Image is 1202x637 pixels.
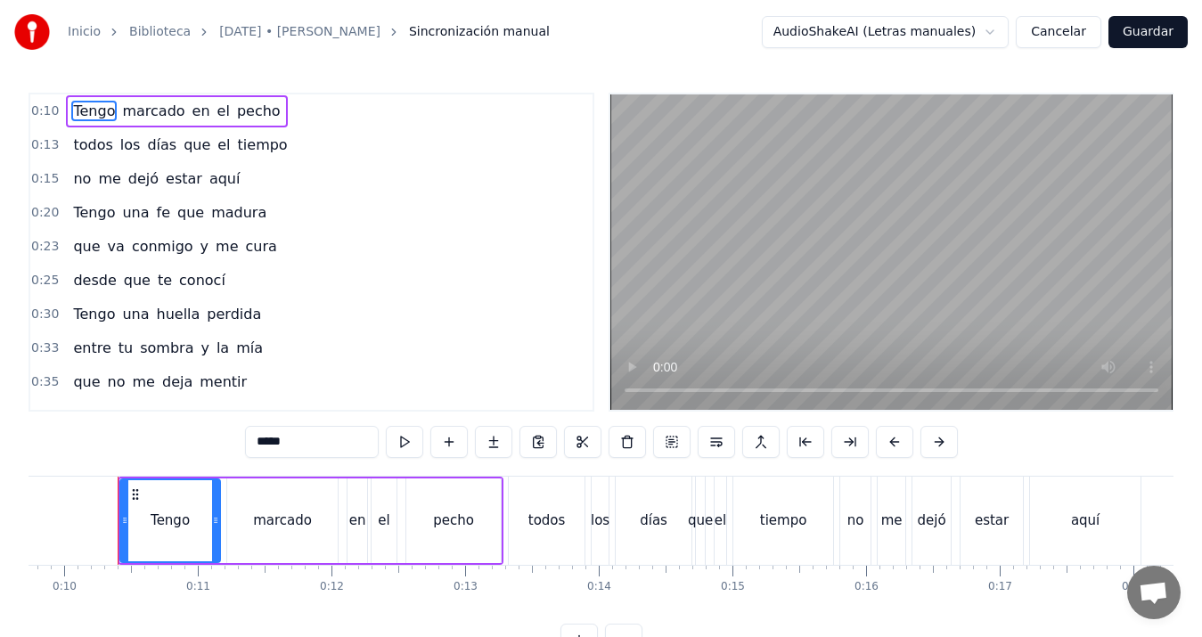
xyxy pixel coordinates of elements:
[122,270,152,290] span: que
[71,135,114,155] span: todos
[253,510,312,531] div: marcado
[96,168,122,189] span: me
[71,236,102,257] span: que
[14,14,50,50] img: youka
[164,168,204,189] span: estar
[155,202,172,223] span: fe
[243,236,278,257] span: cura
[1016,16,1101,48] button: Cancelar
[881,510,903,531] div: me
[131,372,157,392] span: me
[205,304,263,324] span: perdida
[31,204,59,222] span: 0:20
[433,510,474,531] div: pecho
[1127,566,1181,619] a: Chat abierto
[71,304,117,324] span: Tengo
[191,101,212,121] span: en
[204,405,225,426] span: en
[120,202,151,223] span: una
[71,101,117,121] span: Tengo
[854,580,879,594] div: 0:16
[105,405,135,426] span: una
[138,338,195,358] span: sombra
[71,372,102,392] span: que
[528,510,566,531] div: todos
[199,338,210,358] span: y
[847,510,864,531] div: no
[409,23,550,41] span: Sincronización manual
[31,373,59,391] span: 0:35
[31,136,59,154] span: 0:13
[71,270,118,290] span: desde
[216,135,232,155] span: el
[71,168,93,189] span: no
[31,306,59,323] span: 0:30
[760,510,807,531] div: tiempo
[234,338,265,358] span: mía
[160,372,194,392] span: deja
[71,202,117,223] span: Tengo
[156,270,174,290] span: te
[31,339,59,357] span: 0:33
[216,101,232,121] span: el
[640,510,667,531] div: días
[31,272,59,290] span: 0:25
[587,580,611,594] div: 0:14
[320,580,344,594] div: 0:12
[177,270,227,290] span: conocí
[688,510,713,531] div: que
[106,372,127,392] span: no
[215,338,231,358] span: la
[1122,580,1146,594] div: 0:18
[219,23,380,41] a: [DATE] • [PERSON_NAME]
[68,23,101,41] a: Inicio
[68,23,550,41] nav: breadcrumb
[129,23,191,41] a: Biblioteca
[214,236,240,257] span: me
[975,510,1009,531] div: estar
[71,338,112,358] span: entre
[120,304,151,324] span: una
[31,238,59,256] span: 0:23
[71,405,101,426] span: Soy
[721,580,745,594] div: 0:15
[235,101,282,121] span: pecho
[186,580,210,594] div: 0:11
[715,510,726,531] div: el
[349,510,366,531] div: en
[591,510,609,531] div: los
[209,202,268,223] span: madura
[145,135,178,155] span: días
[31,170,59,188] span: 0:15
[53,580,77,594] div: 0:10
[106,236,127,257] span: va
[918,510,946,531] div: dejó
[31,407,59,425] span: 0:39
[198,372,249,392] span: mentir
[130,236,195,257] span: conmigo
[120,101,186,121] span: marcado
[31,102,59,120] span: 0:10
[155,304,202,324] span: huella
[229,405,245,426] span: la
[127,168,160,189] span: dejó
[1071,510,1100,531] div: aquí
[139,405,200,426] span: moneda
[176,202,206,223] span: que
[182,135,212,155] span: que
[199,236,210,257] span: y
[378,510,389,531] div: el
[454,580,478,594] div: 0:13
[119,135,143,155] span: los
[208,168,242,189] span: aquí
[988,580,1012,594] div: 0:17
[1108,16,1188,48] button: Guardar
[117,338,135,358] span: tu
[249,405,299,426] span: fuente
[236,135,290,155] span: tiempo
[151,510,190,531] div: Tengo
